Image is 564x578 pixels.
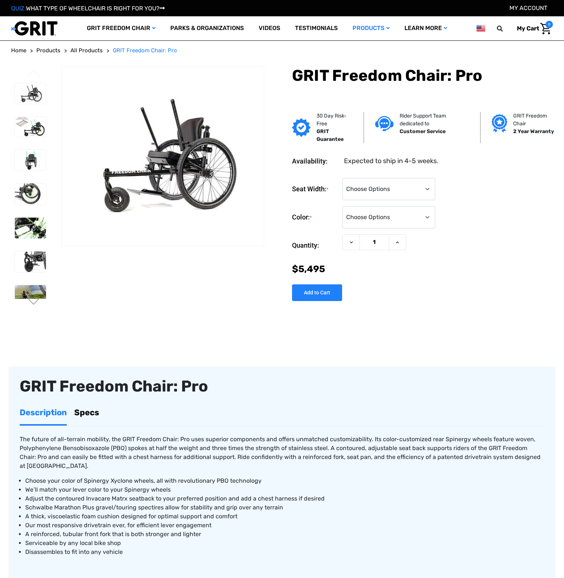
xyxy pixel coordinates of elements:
button: Go to slide 2 of 3 [26,297,42,306]
a: Testimonials [288,16,345,40]
img: Grit freedom [492,114,507,133]
span: A thick, viscoelastic foam cushion designed for optimal support and comfort [25,513,237,520]
span: The future of all-terrain mobility, the GRIT Freedom Chair: Pro uses superior components and offe... [20,436,541,469]
label: Quantity: [292,234,339,257]
a: Account [509,4,547,11]
a: All Products [70,46,103,55]
span: Schwalbe Marathon Plus gravel/touring spec [25,504,151,511]
img: GRIT Freedom Chair Pro: the Pro model shown including contoured Invacare Matrx seatback, Spinergy... [15,83,46,104]
label: Seat Width: [292,178,339,201]
span: Home [11,47,26,54]
span: We’ll match your lever color to your Spinergy wheels [25,486,171,493]
img: GRIT Freedom Chair Pro: front view of Pro model all terrain wheelchair with green lever wraps and... [15,150,46,171]
a: Parks & Organizations [163,16,251,40]
img: GRIT Freedom Chair: Pro [15,285,46,308]
a: Learn More [397,16,455,40]
p: Rider Support Team dedicated to [400,112,469,128]
span: Products [36,47,60,54]
img: GRIT Freedom Chair Pro: close up of one Spinergy wheel with green-colored spokes and upgraded dri... [15,218,46,238]
strong: Customer Service [400,128,446,135]
a: Videos [251,16,288,40]
img: GRIT Guarantee [292,118,311,137]
span: GRIT Freedom Chair: Pro [113,47,177,54]
img: us.png [476,24,485,33]
img: GRIT Freedom Chair Pro: side view of Pro model with green lever wraps and spokes on Spinergy whee... [15,117,46,137]
button: Go to slide 3 of 3 [26,70,42,79]
a: GRIT Freedom Chair [79,16,163,40]
img: Customer service [375,116,394,131]
label: Color: [292,206,339,229]
dt: Availability: [292,156,339,166]
h1: GRIT Freedom Chair: Pro [292,66,553,85]
a: Specs [74,401,99,424]
a: Products [36,46,60,55]
span: All Products [70,47,103,54]
img: GRIT Freedom Chair Pro: the Pro model shown including contoured Invacare Matrx seatback, Spinergy... [62,89,263,224]
span: My Cart [517,25,539,32]
img: GRIT Freedom Chair Pro: close up side view of Pro off road wheelchair model highlighting custom c... [15,184,46,204]
span: A reinforced, tubular front fork that is both stronger and lighter [25,531,201,538]
span: tires allow for stability and grip over any terrain [25,504,283,511]
img: GRIT Freedom Chair Pro: close up of front reinforced, tubular front fork and mountainboard wheel ... [15,251,46,272]
div: GRIT Freedom Chair: Pro [20,378,544,395]
strong: 2 Year Warranty [513,128,554,135]
span: 0 [545,21,553,28]
img: GRIT All-Terrain Wheelchair and Mobility Equipment [11,21,58,36]
strong: GRIT Guarantee [317,128,344,142]
p: 30 Day Risk-Free [317,112,352,128]
span: Disassembles to fit into any vehicle [25,548,123,555]
a: Description [20,401,67,424]
a: QUIZ:WHAT TYPE OF WHEELCHAIR IS RIGHT FOR YOU? [11,5,165,12]
a: Cart with 0 items [511,21,553,36]
a: Products [345,16,397,40]
span: $5,495 [292,264,325,274]
span: Adjust the contoured Invacare Matrx seatback to your preferred position and add a chest harness i... [25,495,325,502]
a: Home [11,46,26,55]
span: Choose your color of Spinergy Xyclone wheels, all with revolutionary PBO technology [25,477,262,484]
input: Search [500,21,511,36]
span: QUIZ: [11,5,26,12]
img: Cart [540,23,551,34]
dd: Expected to ship in 4-5 weeks. [344,156,439,166]
nav: Breadcrumb [11,46,553,55]
p: GRIT Freedom Chair [513,112,555,128]
span: Serviceable by any local bike shop [25,539,121,546]
a: GRIT Freedom Chair: Pro [113,46,177,55]
span: Our most responsive drivetrain ever, for efficient lever engagement [25,522,211,529]
input: Add to Cart [292,284,342,301]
